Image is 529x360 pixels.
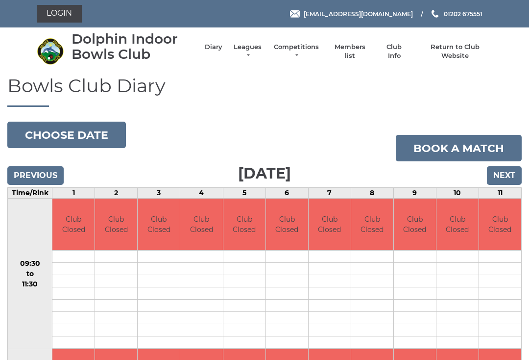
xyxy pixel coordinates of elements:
div: Dolphin Indoor Bowls Club [72,31,195,62]
td: Club Closed [266,199,308,250]
td: 7 [308,188,351,199]
td: 2 [95,188,138,199]
img: Phone us [432,10,438,18]
a: Return to Club Website [418,43,492,60]
td: 6 [265,188,308,199]
td: 11 [479,188,521,199]
td: 3 [138,188,180,199]
h1: Bowls Club Diary [7,76,522,107]
td: Club Closed [479,199,521,250]
a: Login [37,5,82,23]
td: Time/Rink [8,188,52,199]
button: Choose date [7,122,126,148]
input: Next [487,166,522,185]
td: Club Closed [394,199,436,250]
a: Club Info [380,43,409,60]
input: Previous [7,166,64,185]
span: 01202 675551 [444,10,482,17]
td: 09:30 to 11:30 [8,199,52,349]
a: Leagues [232,43,263,60]
td: 9 [393,188,436,199]
a: Diary [205,43,222,51]
span: [EMAIL_ADDRESS][DOMAIN_NAME] [304,10,413,17]
td: Club Closed [95,199,137,250]
td: Club Closed [180,199,222,250]
td: Club Closed [138,199,180,250]
td: 10 [436,188,479,199]
a: Email [EMAIL_ADDRESS][DOMAIN_NAME] [290,9,413,19]
td: Club Closed [223,199,265,250]
td: Club Closed [309,199,351,250]
td: 5 [223,188,265,199]
a: Book a match [396,135,522,161]
td: 4 [180,188,223,199]
a: Phone us 01202 675551 [430,9,482,19]
img: Dolphin Indoor Bowls Club [37,38,64,65]
td: Club Closed [351,199,393,250]
td: 1 [52,188,95,199]
img: Email [290,10,300,18]
td: 8 [351,188,393,199]
td: Club Closed [436,199,479,250]
a: Members list [329,43,370,60]
td: Club Closed [52,199,95,250]
a: Competitions [273,43,320,60]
